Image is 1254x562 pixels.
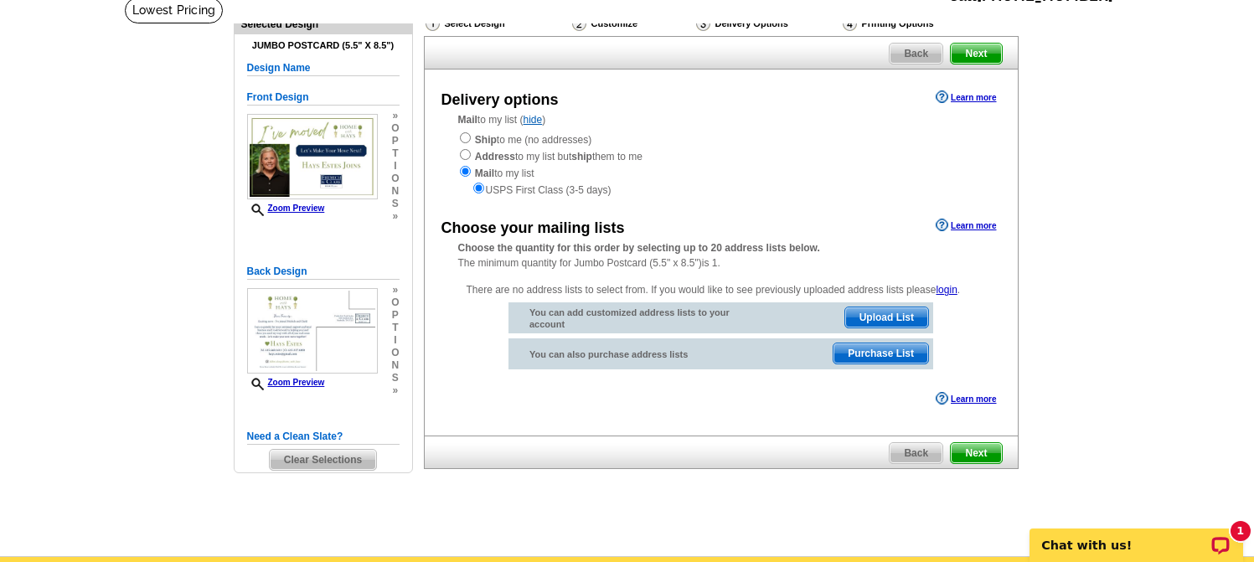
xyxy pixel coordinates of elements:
[235,16,412,32] div: Selected Design
[890,44,942,64] span: Back
[833,343,928,363] span: Purchase List
[508,302,751,334] div: You can add customized address lists to your account
[391,210,399,223] span: »
[247,288,378,374] img: small-thumb.jpg
[426,16,440,31] img: Select Design
[391,284,399,296] span: »
[247,114,378,200] img: small-thumb.jpg
[936,284,957,296] a: login
[694,15,841,36] div: Delivery Options
[458,114,477,126] strong: Mail
[391,296,399,309] span: o
[247,204,325,213] a: Zoom Preview
[270,450,376,470] span: Clear Selections
[571,151,592,162] strong: ship
[936,90,996,104] a: Learn more
[572,16,586,31] img: Customize
[391,185,399,198] span: n
[391,160,399,173] span: i
[424,15,570,36] div: Select Design
[951,44,1001,64] span: Next
[391,147,399,160] span: t
[391,384,399,397] span: »
[391,173,399,185] span: o
[425,112,1018,198] div: to my list ( )
[458,131,984,198] div: to me (no addresses) to my list but them to me to my list
[391,135,399,147] span: p
[391,110,399,122] span: »
[458,242,820,254] strong: Choose the quantity for this order by selecting up to 20 address lists below.
[951,443,1001,463] span: Next
[391,359,399,372] span: n
[475,134,497,146] strong: Ship
[936,219,996,232] a: Learn more
[247,40,400,51] h4: Jumbo Postcard (5.5" x 8.5")
[1019,509,1254,562] iframe: LiveChat chat widget
[247,60,400,76] h5: Design Name
[391,198,399,210] span: s
[391,309,399,322] span: p
[889,442,943,464] a: Back
[696,16,710,31] img: Delivery Options
[845,307,928,327] span: Upload List
[524,114,543,126] a: hide
[889,43,943,64] a: Back
[247,378,325,387] a: Zoom Preview
[391,347,399,359] span: o
[391,334,399,347] span: i
[441,217,625,240] div: Choose your mailing lists
[247,264,400,280] h5: Back Design
[475,151,515,162] strong: Address
[475,168,494,179] strong: Mail
[458,181,984,198] div: USPS First Class (3-5 days)
[843,16,857,31] img: Printing Options & Summary
[247,90,400,106] h5: Front Design
[247,429,400,445] h5: Need a Clean Slate?
[391,122,399,135] span: o
[841,15,990,32] div: Printing Options
[441,89,559,111] div: Delivery options
[458,274,984,378] div: There are no address lists to select from. If you would like to see previously uploaded address l...
[391,322,399,334] span: t
[425,240,1018,271] div: The minimum quantity for Jumbo Postcard (5.5" x 8.5")is 1.
[570,15,694,32] div: Customize
[936,392,996,405] a: Learn more
[508,338,751,364] div: You can also purchase address lists
[391,372,399,384] span: s
[890,443,942,463] span: Back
